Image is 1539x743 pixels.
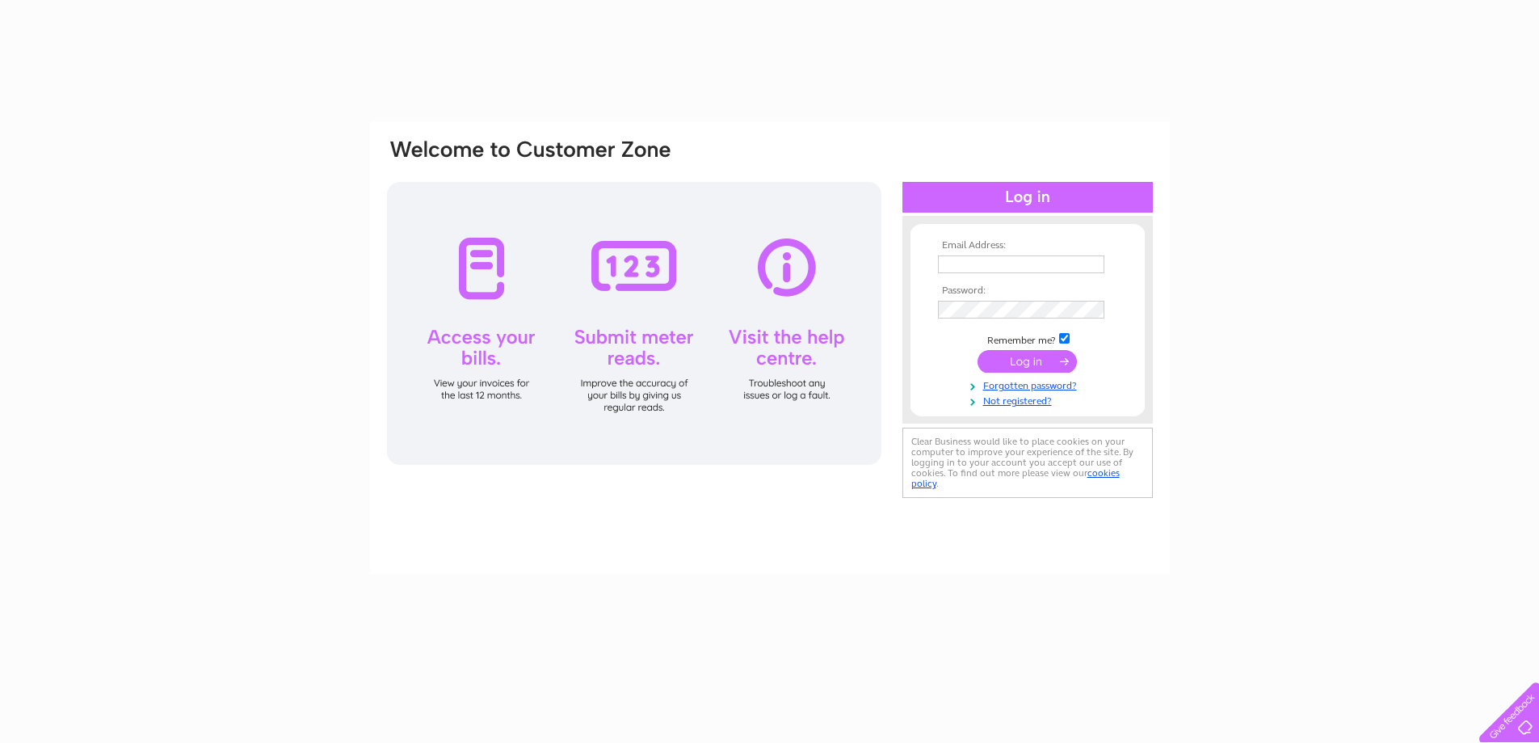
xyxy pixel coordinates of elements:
[934,331,1121,347] td: Remember me?
[938,392,1121,407] a: Not registered?
[902,428,1153,498] div: Clear Business would like to place cookies on your computer to improve your experience of the sit...
[938,377,1121,392] a: Forgotten password?
[934,240,1121,251] th: Email Address:
[911,467,1120,489] a: cookies policy
[934,285,1121,297] th: Password:
[978,350,1077,373] input: Submit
